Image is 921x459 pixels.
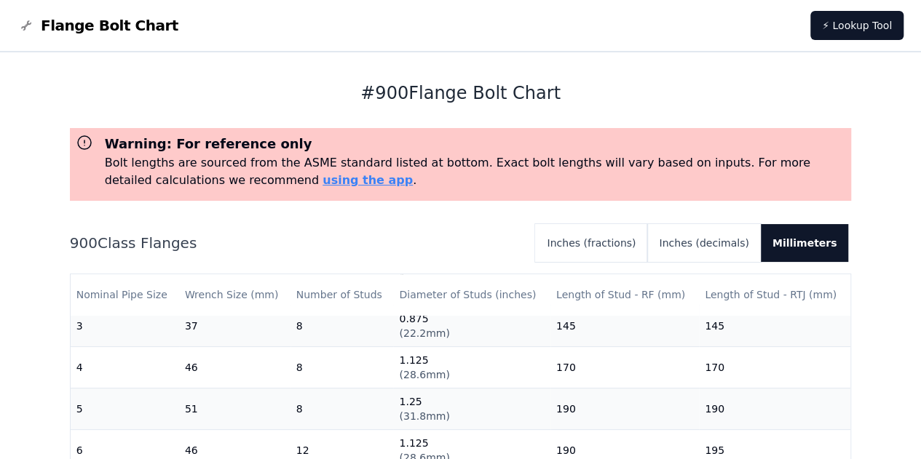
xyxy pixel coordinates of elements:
[761,224,849,262] button: Millimeters
[179,388,290,429] td: 51
[105,154,846,189] p: Bolt lengths are sourced from the ASME standard listed at bottom. Exact bolt lengths will vary ba...
[699,305,850,346] td: 145
[647,224,760,262] button: Inches (decimals)
[70,81,852,105] h1: # 900 Flange Bolt Chart
[179,305,290,346] td: 37
[17,15,178,36] a: Flange Bolt Chart LogoFlange Bolt Chart
[699,346,850,388] td: 170
[323,173,413,187] a: using the app
[179,346,290,388] td: 46
[71,274,179,316] th: Nominal Pipe Size
[71,388,179,429] td: 5
[41,15,178,36] span: Flange Bolt Chart
[290,388,394,429] td: 8
[810,11,904,40] a: ⚡ Lookup Tool
[399,327,449,339] span: ( 22.2mm )
[70,233,524,253] h2: 900 Class Flanges
[399,369,449,380] span: ( 28.6mm )
[393,346,550,388] td: 1.125
[71,305,179,346] td: 3
[550,388,699,429] td: 190
[393,388,550,429] td: 1.25
[179,274,290,316] th: Wrench Size (mm)
[699,388,850,429] td: 190
[399,410,449,422] span: ( 31.8mm )
[290,305,394,346] td: 8
[290,346,394,388] td: 8
[393,274,550,316] th: Diameter of Studs (inches)
[17,17,35,34] img: Flange Bolt Chart Logo
[393,305,550,346] td: 0.875
[535,224,647,262] button: Inches (fractions)
[550,346,699,388] td: 170
[550,305,699,346] td: 145
[71,346,179,388] td: 4
[550,274,699,316] th: Length of Stud - RF (mm)
[290,274,394,316] th: Number of Studs
[699,274,850,316] th: Length of Stud - RTJ (mm)
[105,134,846,154] h3: Warning: For reference only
